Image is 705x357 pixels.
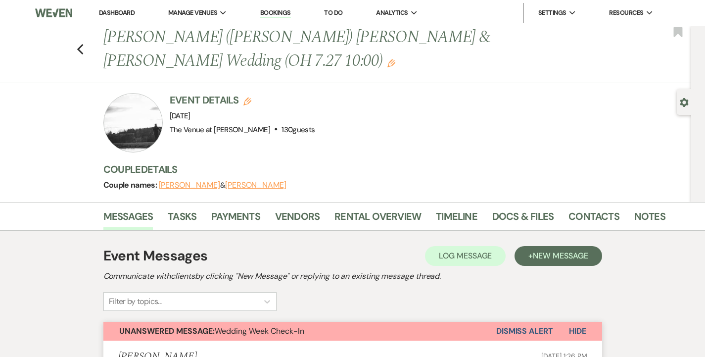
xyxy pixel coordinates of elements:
[496,322,553,341] button: Dismiss Alert
[324,8,342,17] a: To Do
[168,208,196,230] a: Tasks
[425,246,506,266] button: Log Message
[538,8,566,18] span: Settings
[225,181,286,189] button: [PERSON_NAME]
[211,208,260,230] a: Payments
[680,97,689,106] button: Open lead details
[103,322,496,341] button: Unanswered Message:Wedding Week Check-In
[103,26,547,73] h1: [PERSON_NAME] ([PERSON_NAME]) [PERSON_NAME] & [PERSON_NAME] Wedding (OH 7.27 10:00)
[103,180,159,190] span: Couple names:
[103,246,208,266] h1: Event Messages
[609,8,643,18] span: Resources
[159,180,286,190] span: &
[634,208,665,230] a: Notes
[103,162,658,176] h3: Couple Details
[275,208,320,230] a: Vendors
[260,8,291,18] a: Bookings
[99,8,135,17] a: Dashboard
[334,208,421,230] a: Rental Overview
[436,208,477,230] a: Timeline
[103,208,153,230] a: Messages
[168,8,217,18] span: Manage Venues
[170,111,190,121] span: [DATE]
[569,326,586,336] span: Hide
[119,326,215,336] strong: Unanswered Message:
[492,208,554,230] a: Docs & Files
[109,296,162,307] div: Filter by topics...
[119,326,304,336] span: Wedding Week Check-In
[533,251,588,261] span: New Message
[35,2,72,23] img: Weven Logo
[553,322,602,341] button: Hide
[439,251,492,261] span: Log Message
[159,181,220,189] button: [PERSON_NAME]
[103,270,602,282] h2: Communicate with clients by clicking "New Message" or replying to an existing message thread.
[376,8,408,18] span: Analytics
[515,246,602,266] button: +New Message
[170,93,315,107] h3: Event Details
[282,125,315,135] span: 130 guests
[170,125,270,135] span: The Venue at [PERSON_NAME]
[387,58,395,67] button: Edit
[568,208,619,230] a: Contacts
